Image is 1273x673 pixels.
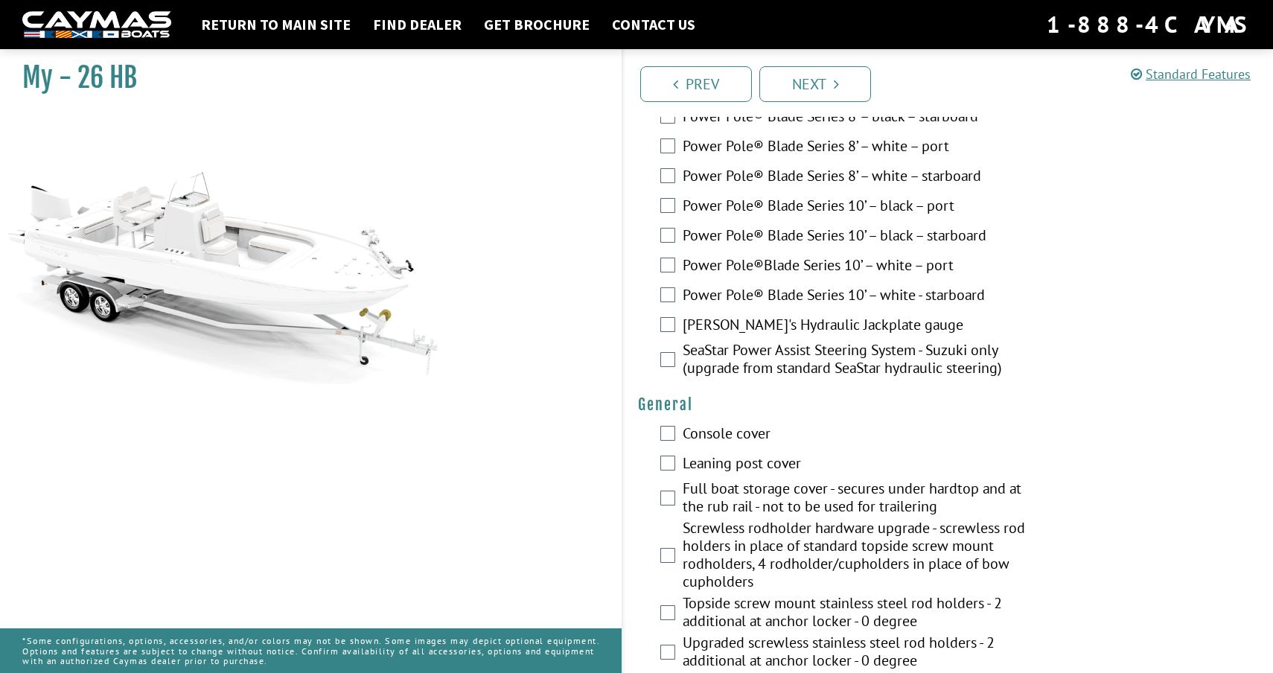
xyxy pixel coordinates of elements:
a: Standard Features [1131,66,1251,83]
label: [PERSON_NAME]'s Hydraulic Jackplate gauge [683,316,1037,337]
a: Next [759,66,871,102]
label: Console cover [683,424,1037,446]
label: Full boat storage cover - secures under hardtop and at the rub rail - not to be used for trailering [683,479,1037,519]
a: Get Brochure [476,15,597,34]
img: white-logo-c9c8dbefe5ff5ceceb0f0178aa75bf4bb51f6bca0971e226c86eb53dfe498488.png [22,11,171,39]
label: Power Pole® Blade Series 10’ – white - starboard [683,286,1037,307]
label: Topside screw mount stainless steel rod holders - 2 additional at anchor locker - 0 degree [683,594,1037,634]
label: Power Pole® Blade Series 10’ – black – port [683,197,1037,218]
label: Upgraded screwless stainless steel rod holders - 2 additional at anchor locker - 0 degree [683,634,1037,673]
a: Find Dealer [366,15,469,34]
ul: Pagination [636,64,1273,102]
p: *Some configurations, options, accessories, and/or colors may not be shown. Some images may depic... [22,628,599,673]
h4: General [638,395,1258,414]
label: Leaning post cover [683,454,1037,476]
label: Screwless rodholder hardware upgrade - screwless rod holders in place of standard topside screw m... [683,519,1037,594]
div: 1-888-4CAYMAS [1047,8,1251,41]
label: Power Pole® Blade Series 8’ – white – starboard [683,167,1037,188]
a: Prev [640,66,752,102]
label: Power Pole®Blade Series 10’ – white – port [683,256,1037,278]
label: Power Pole® Blade Series 10’ – black – starboard [683,226,1037,248]
label: Power Pole® Blade Series 8’ – black – starboard [683,107,1037,129]
h1: My - 26 HB [22,61,584,95]
label: SeaStar Power Assist Steering System - Suzuki only (upgrade from standard SeaStar hydraulic steer... [683,341,1037,380]
a: Contact Us [604,15,703,34]
a: Return to main site [194,15,358,34]
label: Power Pole® Blade Series 8’ – white – port [683,137,1037,159]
